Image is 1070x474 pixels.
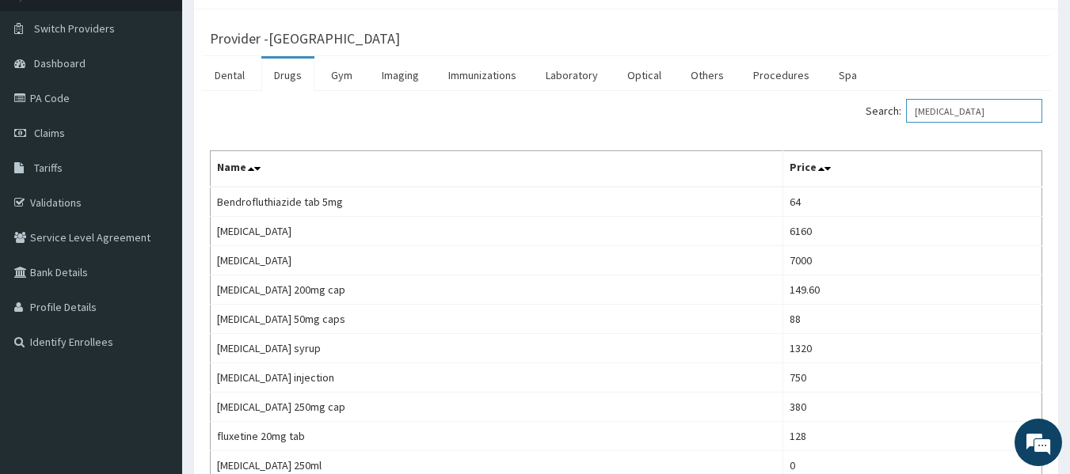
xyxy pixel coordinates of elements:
a: Procedures [741,59,822,92]
span: Tariffs [34,161,63,175]
td: [MEDICAL_DATA] [211,217,783,246]
td: Bendrofluthiazide tab 5mg [211,187,783,217]
a: Optical [615,59,674,92]
input: Search: [906,99,1042,123]
a: Gym [318,59,365,92]
a: Others [678,59,737,92]
td: 64 [783,187,1041,217]
a: Dental [202,59,257,92]
div: Chat with us now [82,89,266,109]
a: Laboratory [533,59,611,92]
td: 128 [783,422,1041,451]
td: [MEDICAL_DATA] [211,246,783,275]
div: Minimize live chat window [260,8,298,46]
td: 1320 [783,334,1041,363]
th: Price [783,151,1041,188]
a: Immunizations [436,59,529,92]
span: Dashboard [34,56,86,70]
span: Switch Providers [34,21,115,36]
a: Drugs [261,59,314,92]
td: 88 [783,305,1041,334]
td: [MEDICAL_DATA] syrup [211,334,783,363]
td: 6160 [783,217,1041,246]
td: [MEDICAL_DATA] 200mg cap [211,275,783,305]
td: [MEDICAL_DATA] 50mg caps [211,305,783,334]
a: Imaging [369,59,432,92]
td: 7000 [783,246,1041,275]
th: Name [211,151,783,188]
label: Search: [866,99,1042,123]
td: 149.60 [783,275,1041,305]
a: Spa [826,59,870,92]
td: 750 [783,363,1041,392]
img: d_794563401_company_1708531726252_794563401 [29,79,64,119]
td: fluxetine 20mg tab [211,422,783,451]
td: 380 [783,392,1041,422]
td: [MEDICAL_DATA] injection [211,363,783,392]
span: We're online! [92,138,219,298]
span: Claims [34,126,65,140]
textarea: Type your message and hit 'Enter' [8,310,302,366]
td: [MEDICAL_DATA] 250mg cap [211,392,783,422]
h3: Provider - [GEOGRAPHIC_DATA] [210,32,400,46]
